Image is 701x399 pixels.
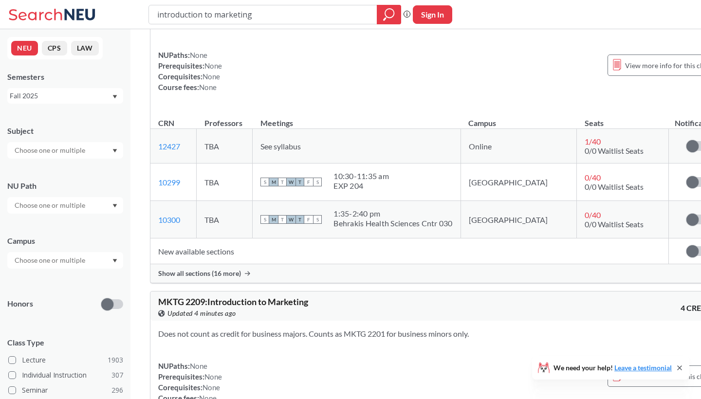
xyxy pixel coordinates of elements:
span: We need your help! [553,364,672,371]
input: Choose one or multiple [10,254,92,266]
div: CRN [158,118,174,128]
span: T [278,215,287,224]
div: Dropdown arrow [7,252,123,269]
span: M [269,215,278,224]
span: S [313,215,322,224]
div: 10:30 - 11:35 am [333,171,389,181]
span: M [269,178,278,186]
div: Dropdown arrow [7,197,123,214]
span: S [260,178,269,186]
td: TBA [197,129,253,163]
span: 296 [111,385,123,396]
input: Class, professor, course number, "phrase" [156,6,370,23]
div: NUPaths: Prerequisites: Corequisites: Course fees: [158,50,222,92]
span: 307 [111,370,123,381]
div: magnifying glass [377,5,401,24]
label: Individual Instruction [8,369,123,381]
label: Lecture [8,354,123,366]
span: None [199,83,217,91]
span: F [304,178,313,186]
div: 1:35 - 2:40 pm [333,209,452,218]
div: Fall 2025Dropdown arrow [7,88,123,104]
span: 0/0 Waitlist Seats [585,182,644,191]
input: Choose one or multiple [10,199,92,211]
td: TBA [197,163,253,201]
svg: Dropdown arrow [112,95,117,99]
span: W [287,215,295,224]
span: None [203,72,220,81]
span: T [295,215,304,224]
svg: magnifying glass [383,8,395,21]
div: Dropdown arrow [7,142,123,159]
a: 12427 [158,142,180,151]
div: Campus [7,236,123,246]
input: Choose one or multiple [10,145,92,156]
button: Sign In [413,5,452,24]
div: Semesters [7,72,123,82]
button: CPS [42,41,67,55]
span: 1 / 40 [585,137,601,146]
span: 0/0 Waitlist Seats [585,219,644,229]
th: Meetings [253,108,461,129]
span: T [295,178,304,186]
label: Seminar [8,384,123,397]
svg: Dropdown arrow [112,204,117,208]
span: 0/0 Waitlist Seats [585,146,644,155]
td: Online [461,129,577,163]
div: Subject [7,126,123,136]
span: MKTG 2209 : Introduction to Marketing [158,296,308,307]
div: NU Path [7,181,123,191]
button: LAW [71,41,99,55]
td: [GEOGRAPHIC_DATA] [461,201,577,238]
span: T [278,178,287,186]
span: 0 / 40 [585,173,601,182]
td: TBA [197,201,253,238]
td: [GEOGRAPHIC_DATA] [461,163,577,201]
span: S [313,178,322,186]
a: 10300 [158,215,180,224]
td: New available sections [150,238,668,264]
span: 0 / 40 [585,210,601,219]
span: None [204,372,222,381]
span: See syllabus [260,142,301,151]
th: Seats [577,108,668,129]
a: Leave a testimonial [614,363,672,372]
span: None [203,383,220,392]
svg: Dropdown arrow [112,259,117,263]
th: Professors [197,108,253,129]
svg: Dropdown arrow [112,149,117,153]
span: S [260,215,269,224]
div: Behrakis Health Sciences Cntr 030 [333,218,452,228]
span: None [204,61,222,70]
a: 10299 [158,178,180,187]
div: Fall 2025 [10,91,111,101]
div: EXP 204 [333,181,389,191]
span: None [190,362,207,370]
p: Honors [7,298,33,309]
span: 1903 [108,355,123,365]
button: NEU [11,41,38,55]
span: Show all sections (16 more) [158,269,241,278]
span: Class Type [7,337,123,348]
span: W [287,178,295,186]
span: None [190,51,207,59]
span: Updated 4 minutes ago [167,308,236,319]
th: Campus [461,108,577,129]
span: F [304,215,313,224]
